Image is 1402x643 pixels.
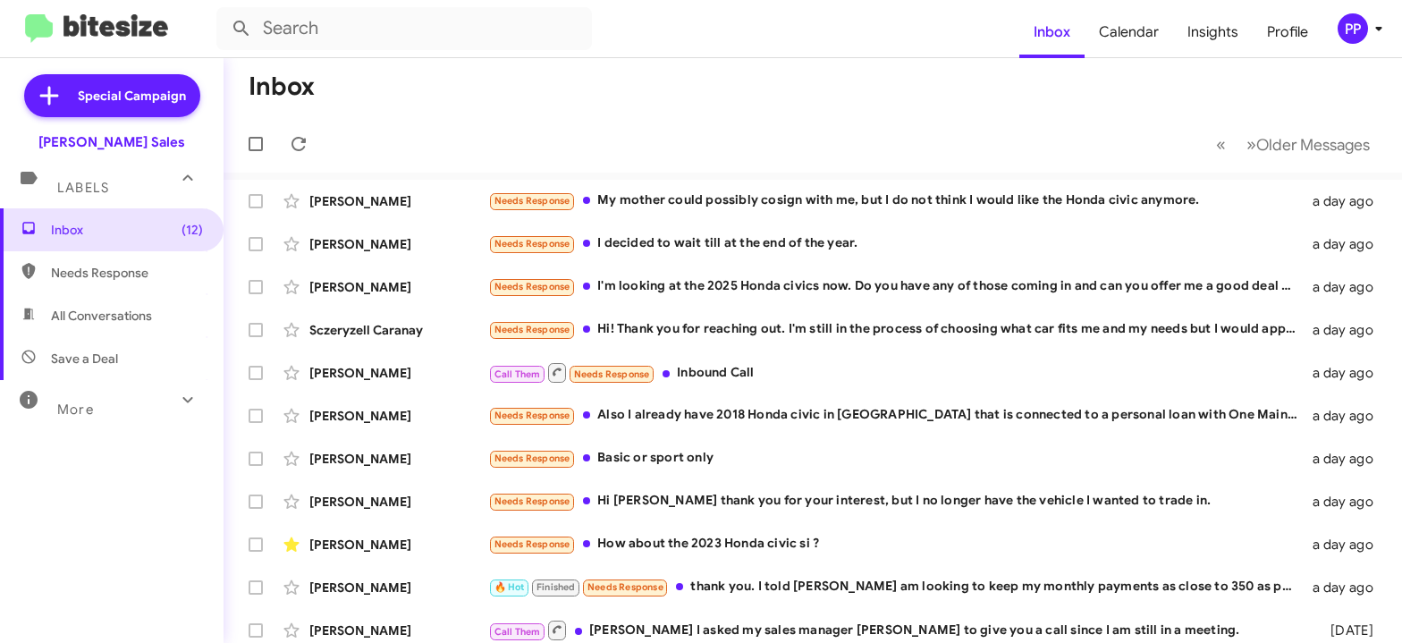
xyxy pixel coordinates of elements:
[494,495,570,507] span: Needs Response
[309,235,488,253] div: [PERSON_NAME]
[38,133,185,151] div: [PERSON_NAME] Sales
[1307,321,1388,339] div: a day ago
[494,410,570,421] span: Needs Response
[182,221,203,239] span: (12)
[1307,493,1388,511] div: a day ago
[309,450,488,468] div: [PERSON_NAME]
[1206,126,1381,163] nav: Page navigation example
[57,402,94,418] span: More
[1205,126,1237,163] button: Previous
[1307,579,1388,596] div: a day ago
[51,350,118,368] span: Save a Deal
[309,536,488,554] div: [PERSON_NAME]
[488,276,1307,297] div: I'm looking at the 2025 Honda civics now. Do you have any of those coming in and can you offer me...
[488,448,1307,469] div: Basic or sport only
[494,281,570,292] span: Needs Response
[1085,6,1173,58] a: Calendar
[1307,536,1388,554] div: a day ago
[488,619,1307,641] div: [PERSON_NAME] I asked my sales manager [PERSON_NAME] to give you a call since I am still in a mee...
[216,7,592,50] input: Search
[1173,6,1253,58] a: Insights
[1307,622,1388,639] div: [DATE]
[488,190,1307,211] div: My mother could possibly cosign with me, but I do not think I would like the Honda civic anymore.
[587,581,663,593] span: Needs Response
[488,491,1307,512] div: Hi [PERSON_NAME] thank you for your interest, but I no longer have the vehicle I wanted to trade in.
[24,74,200,117] a: Special Campaign
[1338,13,1368,44] div: PP
[1307,278,1388,296] div: a day ago
[309,364,488,382] div: [PERSON_NAME]
[309,622,488,639] div: [PERSON_NAME]
[494,324,570,335] span: Needs Response
[494,581,525,593] span: 🔥 Hot
[494,195,570,207] span: Needs Response
[536,581,576,593] span: Finished
[488,534,1307,554] div: How about the 2023 Honda civic si ?
[309,493,488,511] div: [PERSON_NAME]
[309,192,488,210] div: [PERSON_NAME]
[494,238,570,250] span: Needs Response
[309,407,488,425] div: [PERSON_NAME]
[1307,364,1388,382] div: a day ago
[51,307,152,325] span: All Conversations
[488,405,1307,426] div: Also I already have 2018 Honda civic in [GEOGRAPHIC_DATA] that is connected to a personal loan wi...
[1253,6,1322,58] a: Profile
[51,264,203,282] span: Needs Response
[1307,235,1388,253] div: a day ago
[1307,407,1388,425] div: a day ago
[1019,6,1085,58] a: Inbox
[1322,13,1382,44] button: PP
[1246,133,1256,156] span: »
[309,278,488,296] div: [PERSON_NAME]
[494,538,570,550] span: Needs Response
[494,626,541,638] span: Call Them
[309,579,488,596] div: [PERSON_NAME]
[574,368,650,380] span: Needs Response
[494,368,541,380] span: Call Them
[488,319,1307,340] div: Hi! Thank you for reaching out. I'm still in the process of choosing what car fits me and my need...
[309,321,488,339] div: Sczeryzell Caranay
[494,453,570,464] span: Needs Response
[1236,126,1381,163] button: Next
[1307,192,1388,210] div: a day ago
[1256,135,1370,155] span: Older Messages
[488,577,1307,597] div: thank you. I told [PERSON_NAME] am looking to keep my monthly payments as close to 350 as possibl...
[488,233,1307,254] div: I decided to wait till at the end of the year.
[488,361,1307,384] div: Inbound Call
[51,221,203,239] span: Inbox
[1307,450,1388,468] div: a day ago
[1216,133,1226,156] span: «
[249,72,315,101] h1: Inbox
[78,87,186,105] span: Special Campaign
[57,180,109,196] span: Labels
